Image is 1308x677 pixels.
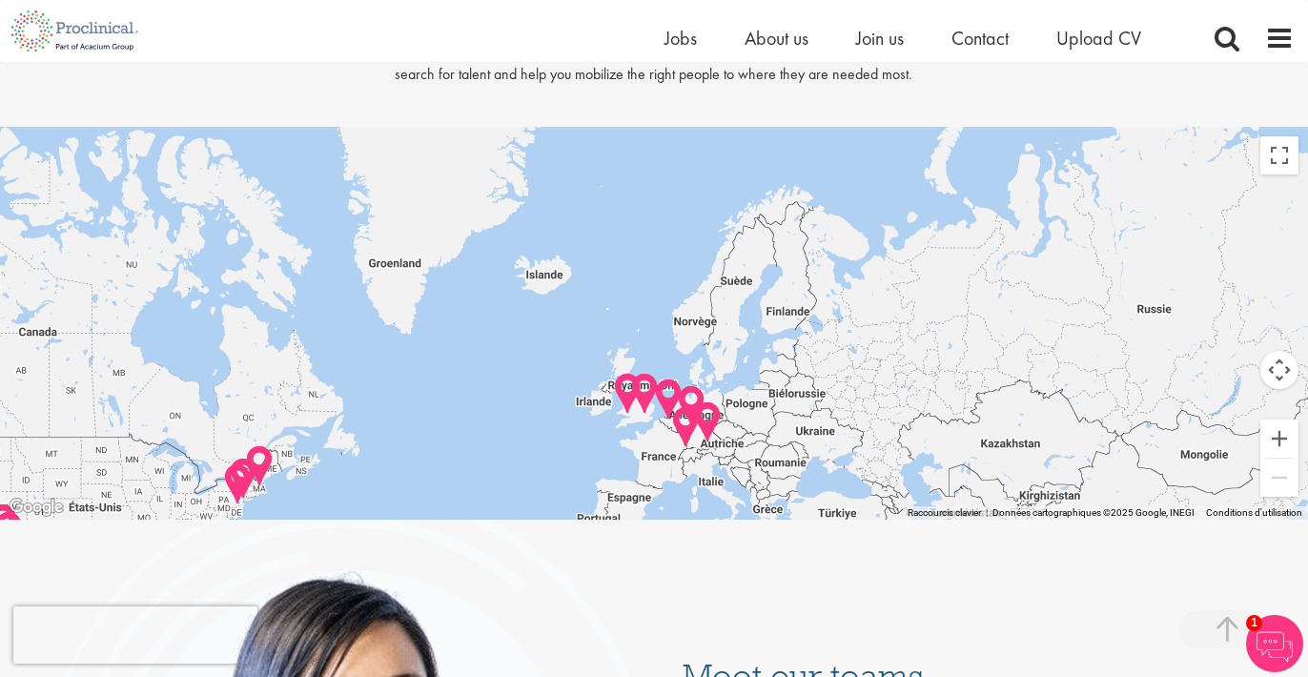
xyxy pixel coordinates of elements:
a: Conditions d'utilisation (s'ouvre dans un nouvel onglet) [1206,507,1302,518]
a: Ouvrir cette zone dans Google Maps (dans une nouvelle fenêtre) [5,495,68,520]
button: Zoom avant [1260,420,1298,458]
a: Jobs [664,26,697,51]
button: Zoom arrière [1260,459,1298,497]
button: Passer en plein écran [1260,136,1298,174]
span: 1 [1246,615,1262,631]
p: Whether you are looking bring in new skillsets from abroad or , our global team can extend your r... [223,43,1086,87]
a: About us [745,26,808,51]
span: Données cartographiques ©2025 Google, INEGI [992,507,1195,518]
img: Chatbot [1246,615,1303,672]
a: Contact [951,26,1009,51]
iframe: reCAPTCHA [13,606,257,664]
button: Raccourcis clavier [908,506,981,520]
a: Join us [856,26,904,51]
a: Upload CV [1056,26,1141,51]
img: Google [5,495,68,520]
button: Commandes de la caméra de la carte [1260,351,1298,389]
a: expand your business internationally [593,43,807,63]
